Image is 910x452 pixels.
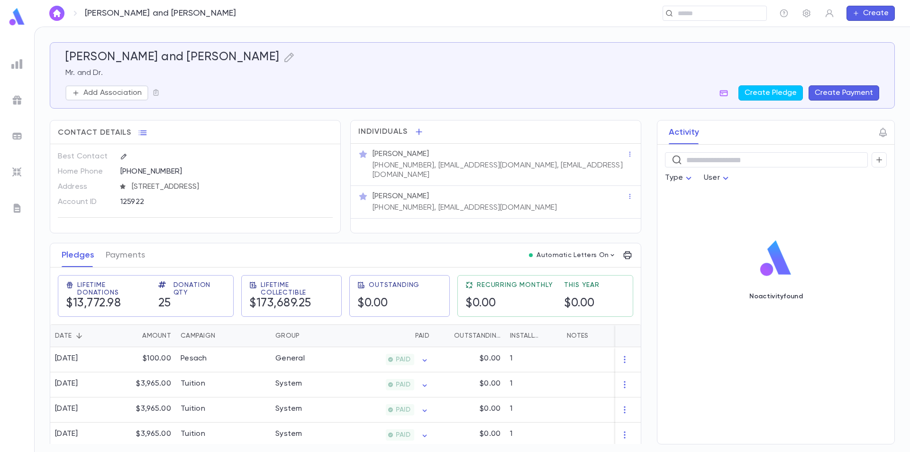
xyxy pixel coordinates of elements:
[434,324,505,347] div: Outstanding
[358,127,408,137] span: Individuals
[749,293,803,300] p: No activity found
[809,85,879,101] button: Create Payment
[704,169,731,187] div: User
[439,328,454,343] button: Sort
[55,429,78,439] div: [DATE]
[11,130,23,142] img: batches_grey.339ca447c9d9533ef1741baa751efc33.svg
[392,431,414,439] span: PAID
[173,281,226,296] span: Donation Qty
[373,149,429,159] p: [PERSON_NAME]
[55,354,78,363] div: [DATE]
[114,372,176,397] div: $3,965.00
[300,328,315,343] button: Sort
[542,328,557,343] button: Sort
[275,324,300,347] div: Group
[128,182,334,192] span: [STREET_ADDRESS]
[567,324,588,347] div: Notes
[392,381,414,388] span: PAID
[65,50,280,65] h5: [PERSON_NAME] and [PERSON_NAME]
[114,347,176,372] div: $100.00
[65,68,879,78] p: Mr. and Dr.
[756,240,795,277] img: logo
[480,379,500,388] p: $0.00
[738,85,803,101] button: Create Pledge
[215,328,230,343] button: Sort
[562,324,681,347] div: Notes
[505,423,562,448] div: 1
[55,404,78,414] div: [DATE]
[127,328,142,343] button: Sort
[114,423,176,448] div: $3,965.00
[176,324,271,347] div: Campaign
[665,174,683,182] span: Type
[392,406,414,414] span: PAID
[261,281,334,296] span: Lifetime Collectible
[62,243,94,267] button: Pledges
[373,161,627,180] p: [PHONE_NUMBER], [EMAIL_ADDRESS][DOMAIN_NAME], [EMAIL_ADDRESS][DOMAIN_NAME]
[8,8,27,26] img: logo
[11,166,23,178] img: imports_grey.530a8a0e642e233f2baf0ef88e8c9fcb.svg
[142,324,171,347] div: Amount
[846,6,895,21] button: Create
[58,149,112,164] p: Best Contact
[11,203,23,214] img: letters_grey.7941b92b52307dd3b8a917253454ce1c.svg
[275,354,305,363] div: General
[181,404,205,414] div: Tuition
[525,249,620,262] button: Automatic Letters On
[505,372,562,397] div: 1
[58,164,112,179] p: Home Phone
[369,281,419,289] span: Outstanding
[400,328,415,343] button: Sort
[181,429,205,439] div: Tuition
[275,429,302,439] div: System
[505,397,562,423] div: 1
[120,164,333,178] div: [PHONE_NUMBER]
[55,379,78,388] div: [DATE]
[181,354,207,363] div: Pesach
[83,88,142,98] p: Add Association
[120,194,286,209] div: 125922
[77,281,147,296] span: Lifetime Donations
[669,120,699,144] button: Activity
[275,404,302,414] div: System
[564,296,595,311] h5: $0.00
[342,324,434,347] div: Paid
[55,324,72,347] div: Date
[66,296,121,311] h5: $13,772.98
[65,85,148,101] button: Add Association
[106,243,145,267] button: Payments
[465,296,496,311] h5: $0.00
[11,94,23,106] img: campaigns_grey.99e729a5f7ee94e3726e6486bddda8f1.svg
[85,8,237,18] p: [PERSON_NAME] and [PERSON_NAME]
[58,128,131,138] span: Contact Details
[72,328,87,343] button: Sort
[114,324,176,347] div: Amount
[480,404,500,414] p: $0.00
[480,354,500,363] p: $0.00
[564,281,600,289] span: This Year
[454,324,500,347] div: Outstanding
[704,174,720,182] span: User
[415,324,429,347] div: Paid
[249,296,311,311] h5: $173,689.25
[271,324,342,347] div: Group
[114,397,176,423] div: $3,965.00
[158,296,171,311] h5: 25
[665,169,694,187] div: Type
[58,194,112,210] p: Account ID
[373,203,557,212] p: [PHONE_NUMBER], [EMAIL_ADDRESS][DOMAIN_NAME]
[392,356,414,363] span: PAID
[505,324,562,347] div: Installments
[510,324,542,347] div: Installments
[505,347,562,372] div: 1
[275,379,302,388] div: System
[357,296,388,311] h5: $0.00
[11,58,23,70] img: reports_grey.c525e4749d1bce6a11f5fe2a8de1b229.svg
[477,281,553,289] span: Recurring Monthly
[58,179,112,194] p: Address
[50,324,114,347] div: Date
[181,379,205,388] div: Tuition
[480,429,500,439] p: $0.00
[537,251,609,259] p: Automatic Letters On
[181,324,215,347] div: Campaign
